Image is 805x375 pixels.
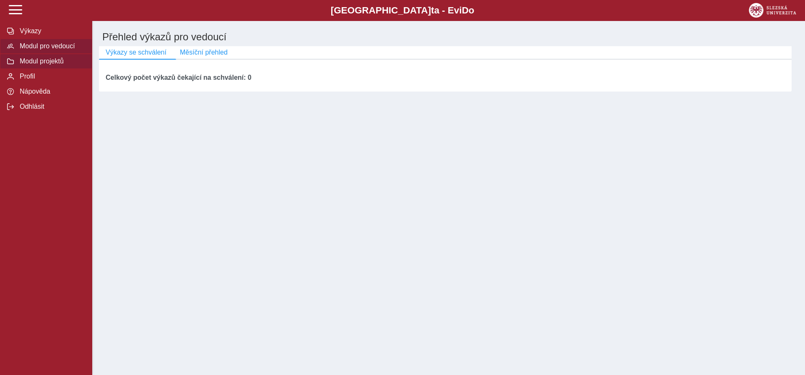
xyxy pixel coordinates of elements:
[749,3,796,18] img: logo_web_su.png
[17,42,85,50] span: Modul pro vedoucí
[17,103,85,110] span: Odhlásit
[462,5,468,16] span: D
[17,58,85,65] span: Modul projektů
[99,46,173,59] button: Výkazy se schválení
[173,46,234,59] button: Měsíční přehled
[17,27,85,35] span: Výkazy
[431,5,434,16] span: t
[25,5,780,16] b: [GEOGRAPHIC_DATA] a - Evi
[180,49,228,56] span: Měsíční přehled
[106,49,166,56] span: Výkazy se schválení
[469,5,475,16] span: o
[17,73,85,80] span: Profil
[99,28,798,46] h1: Přehled výkazů pro vedoucí
[17,88,85,95] span: Nápověda
[106,74,252,81] b: Celkový počet výkazů čekající na schválení: 0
